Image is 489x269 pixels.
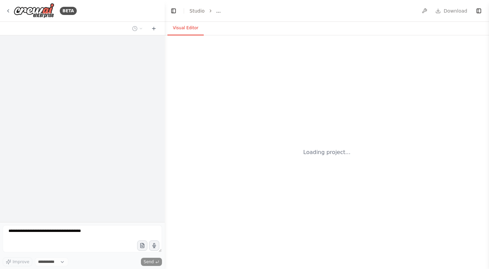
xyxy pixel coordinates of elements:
[14,3,54,18] img: Logo
[144,259,154,265] span: Send
[189,8,205,14] a: Studio
[189,7,221,14] nav: breadcrumb
[169,6,178,16] button: Hide left sidebar
[60,7,77,15] div: BETA
[13,259,29,265] span: Improve
[3,257,32,266] button: Improve
[129,24,146,33] button: Switch to previous chat
[167,21,204,35] button: Visual Editor
[141,258,162,266] button: Send
[474,6,484,16] button: Show right sidebar
[303,148,350,156] div: Loading project...
[216,7,221,14] span: ...
[148,24,159,33] button: Start a new chat
[149,240,159,251] button: Click to speak your automation idea
[137,240,147,251] button: Upload files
